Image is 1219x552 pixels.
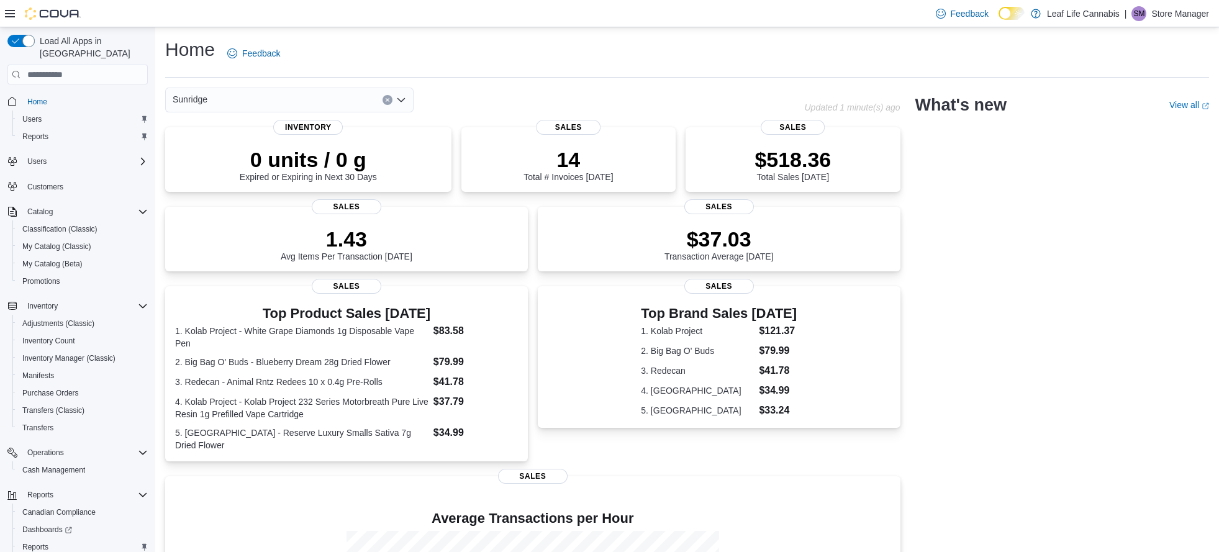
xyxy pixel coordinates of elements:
[22,319,94,328] span: Adjustments (Classic)
[664,227,774,261] div: Transaction Average [DATE]
[17,129,148,144] span: Reports
[641,345,754,357] dt: 2. Big Bag O' Buds
[12,128,153,145] button: Reports
[12,521,153,538] a: Dashboards
[17,274,148,289] span: Promotions
[999,7,1025,20] input: Dark Mode
[17,112,148,127] span: Users
[17,239,148,254] span: My Catalog (Classic)
[22,465,85,475] span: Cash Management
[240,147,377,172] p: 0 units / 0 g
[22,388,79,398] span: Purchase Orders
[27,156,47,166] span: Users
[433,374,518,389] dd: $41.78
[22,487,148,502] span: Reports
[12,504,153,521] button: Canadian Compliance
[2,178,153,196] button: Customers
[12,367,153,384] button: Manifests
[17,522,148,537] span: Dashboards
[22,336,75,346] span: Inventory Count
[27,490,53,500] span: Reports
[175,356,428,368] dt: 2. Big Bag O' Buds - Blueberry Dream 28g Dried Flower
[22,525,72,535] span: Dashboards
[1047,6,1120,21] p: Leaf Life Cannabis
[1202,102,1209,110] svg: External link
[17,386,148,400] span: Purchase Orders
[312,199,381,214] span: Sales
[22,114,42,124] span: Users
[22,487,58,502] button: Reports
[761,120,825,135] span: Sales
[17,522,77,537] a: Dashboards
[17,222,102,237] a: Classification (Classic)
[12,419,153,437] button: Transfers
[755,147,831,182] div: Total Sales [DATE]
[12,461,153,479] button: Cash Management
[12,220,153,238] button: Classification (Classic)
[175,306,518,321] h3: Top Product Sales [DATE]
[22,445,148,460] span: Operations
[22,299,63,314] button: Inventory
[175,427,428,451] dt: 5. [GEOGRAPHIC_DATA] - Reserve Luxury Smalls Sativa 7g Dried Flower
[175,325,428,350] dt: 1. Kolab Project - White Grape Diamonds 1g Disposable Vape Pen
[17,222,148,237] span: Classification (Classic)
[1131,6,1146,21] div: Store Manager
[2,297,153,315] button: Inventory
[523,147,613,182] div: Total # Invoices [DATE]
[175,376,428,388] dt: 3. Redecan - Animal Rntz Redees 10 x 0.4g Pre-Rolls
[22,204,148,219] span: Catalog
[240,147,377,182] div: Expired or Expiring in Next 30 Days
[1133,6,1144,21] span: SM
[433,324,518,338] dd: $83.58
[17,256,88,271] a: My Catalog (Beta)
[22,204,58,219] button: Catalog
[2,203,153,220] button: Catalog
[804,102,900,112] p: Updated 1 minute(s) ago
[12,350,153,367] button: Inventory Manager (Classic)
[27,448,64,458] span: Operations
[22,94,52,109] a: Home
[498,469,568,484] span: Sales
[2,92,153,110] button: Home
[17,463,148,477] span: Cash Management
[12,402,153,419] button: Transfers (Classic)
[22,259,83,269] span: My Catalog (Beta)
[27,182,63,192] span: Customers
[951,7,989,20] span: Feedback
[22,224,97,234] span: Classification (Classic)
[17,403,89,418] a: Transfers (Classic)
[12,111,153,128] button: Users
[22,542,48,552] span: Reports
[25,7,81,20] img: Cova
[222,41,285,66] a: Feedback
[12,255,153,273] button: My Catalog (Beta)
[12,238,153,255] button: My Catalog (Classic)
[383,95,392,105] button: Clear input
[17,505,101,520] a: Canadian Compliance
[27,301,58,311] span: Inventory
[17,463,90,477] a: Cash Management
[22,507,96,517] span: Canadian Compliance
[312,279,381,294] span: Sales
[523,147,613,172] p: 14
[12,332,153,350] button: Inventory Count
[17,256,148,271] span: My Catalog (Beta)
[273,120,343,135] span: Inventory
[931,1,994,26] a: Feedback
[2,153,153,170] button: Users
[641,404,754,417] dt: 5. [GEOGRAPHIC_DATA]
[915,95,1007,115] h2: What's new
[173,92,207,107] span: Sunridge
[433,355,518,369] dd: $79.99
[22,299,148,314] span: Inventory
[759,324,797,338] dd: $121.37
[1169,100,1209,110] a: View allExternal link
[641,384,754,397] dt: 4. [GEOGRAPHIC_DATA]
[175,396,428,420] dt: 4. Kolab Project - Kolab Project 232 Series Motorbreath Pure Live Resin 1g Prefilled Vape Cartridge
[12,273,153,290] button: Promotions
[22,423,53,433] span: Transfers
[17,403,148,418] span: Transfers (Classic)
[17,274,65,289] a: Promotions
[17,316,148,331] span: Adjustments (Classic)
